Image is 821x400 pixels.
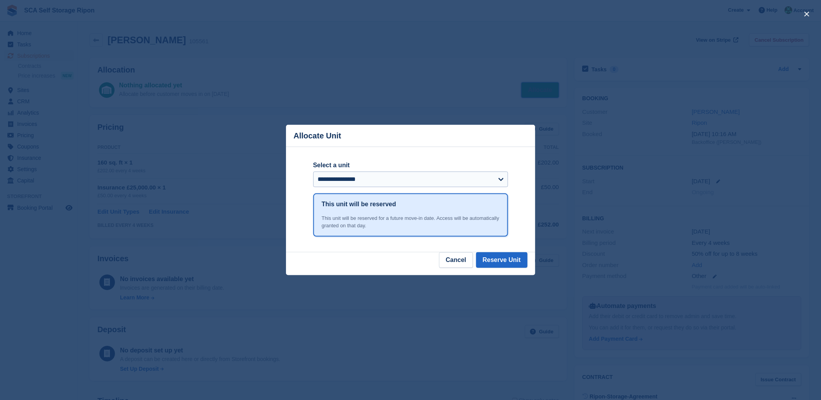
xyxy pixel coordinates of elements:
[322,214,500,230] div: This unit will be reserved for a future move-in date. Access will be automatically granted on tha...
[439,252,473,268] button: Cancel
[294,131,341,140] p: Allocate Unit
[322,200,396,209] h1: This unit will be reserved
[801,8,813,20] button: close
[313,161,508,170] label: Select a unit
[476,252,528,268] button: Reserve Unit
